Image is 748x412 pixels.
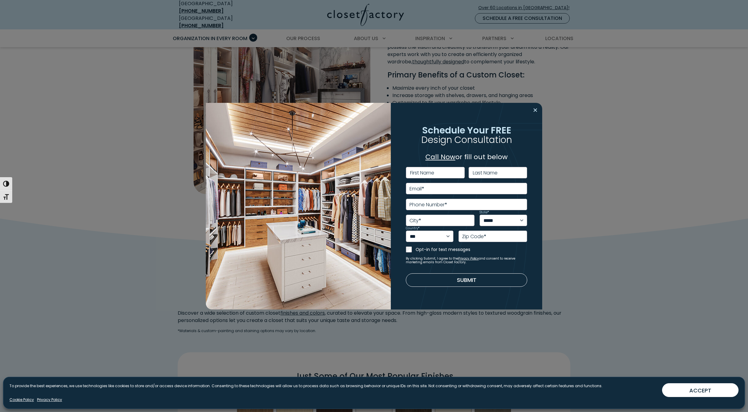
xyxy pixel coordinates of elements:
button: Close modal [531,105,540,115]
label: Email [409,186,424,191]
p: or fill out below [406,152,528,162]
p: To provide the best experiences, we use technologies like cookies to store and/or access device i... [9,383,602,389]
a: Call Now [425,152,455,162]
label: Country [406,227,420,230]
small: By clicking Submit, I agree to the and consent to receive marketing emails from Closet Factory. [406,257,528,264]
span: Schedule Your FREE [422,123,511,137]
label: State [480,211,489,214]
label: Phone Number [409,202,447,207]
button: Submit [406,273,528,287]
label: Last Name [473,170,498,175]
span: Design Consultation [421,133,512,146]
a: Privacy Policy [37,397,62,403]
label: City [409,218,421,223]
img: Walk in closet with island [206,103,391,309]
label: Opt-in for text messages [416,246,528,253]
a: Privacy Policy [458,256,479,261]
a: Cookie Policy [9,397,34,403]
button: ACCEPT [662,383,739,397]
label: First Name [410,170,434,175]
label: Zip Code [462,234,486,239]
